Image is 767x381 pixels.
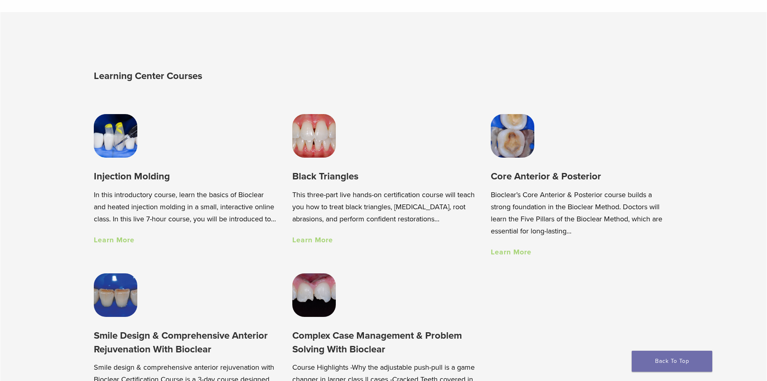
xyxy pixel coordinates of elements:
a: Back To Top [632,351,712,372]
h3: Black Triangles [292,170,475,183]
a: Learn More [491,248,531,256]
h2: Learning Center Courses [94,67,386,86]
a: Learn More [94,235,134,244]
h3: Smile Design & Comprehensive Anterior Rejuvenation With Bioclear [94,329,276,356]
p: In this introductory course, learn the basics of Bioclear and heated injection molding in a small... [94,189,276,225]
p: Bioclear’s Core Anterior & Posterior course builds a strong foundation in the Bioclear Method. Do... [491,189,673,237]
p: This three-part live hands-on certification course will teach you how to treat black triangles, [... [292,189,475,225]
h3: Complex Case Management & Problem Solving With Bioclear [292,329,475,356]
a: Learn More [292,235,333,244]
h3: Injection Molding [94,170,276,183]
h3: Core Anterior & Posterior [491,170,673,183]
